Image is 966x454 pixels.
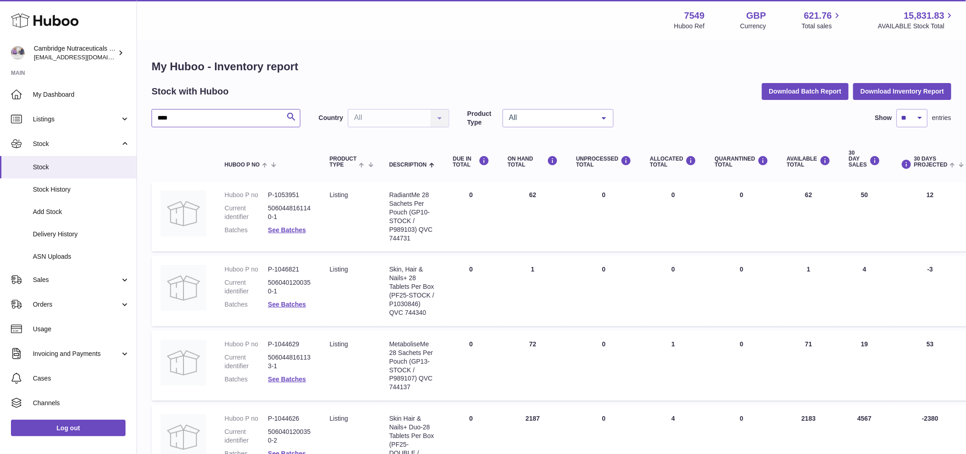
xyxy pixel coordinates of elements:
span: Orders [33,300,120,309]
span: listing [330,266,348,273]
dd: P-1053951 [268,191,311,199]
dt: Huboo P no [225,191,268,199]
span: 0 [740,340,744,348]
td: 0 [567,256,641,326]
div: DUE IN TOTAL [453,156,489,168]
dt: Current identifier [225,428,268,445]
span: Add Stock [33,208,130,216]
span: Stock History [33,185,130,194]
div: Huboo Ref [674,22,705,31]
span: Product Type [330,156,357,168]
span: Total sales [802,22,842,31]
dt: Huboo P no [225,340,268,349]
td: 0 [444,256,499,326]
div: Cambridge Nutraceuticals Ltd [34,44,116,62]
td: 19 [840,331,889,401]
dt: Batches [225,226,268,235]
td: 0 [641,256,706,326]
div: UNPROCESSED Total [576,156,632,168]
span: 0 [740,191,744,198]
dt: Current identifier [225,353,268,371]
span: 621.76 [804,10,832,22]
span: Channels [33,399,130,407]
div: Skin, Hair & Nails+ 28 Tablets Per Box (PF25-STOCK / P1030846) QVC 744340 [389,265,435,317]
dt: Batches [225,375,268,384]
span: Sales [33,276,120,284]
dd: P-1044626 [268,414,311,423]
span: listing [330,415,348,422]
a: See Batches [268,376,306,383]
td: 0 [641,182,706,251]
strong: GBP [746,10,766,22]
a: Log out [11,420,126,436]
a: 15,831.83 AVAILABLE Stock Total [878,10,955,31]
span: ASN Uploads [33,252,130,261]
h2: Stock with Huboo [152,85,229,98]
dt: Huboo P no [225,414,268,423]
div: MetaboliseMe 28 Sachets Per Pouch (GP13-STOCK / P989107) QVC 744137 [389,340,435,391]
dd: 5060448161140-1 [268,204,311,221]
span: My Dashboard [33,90,130,99]
dd: P-1046821 [268,265,311,274]
td: 1 [778,256,840,326]
td: 0 [567,182,641,251]
span: 0 [740,266,744,273]
button: Download Batch Report [762,83,849,99]
span: Listings [33,115,120,124]
span: Stock [33,163,130,172]
td: 71 [778,331,840,401]
span: 0 [740,415,744,422]
dd: P-1044629 [268,340,311,349]
span: Description [389,162,427,168]
strong: 7549 [684,10,705,22]
td: 4 [840,256,889,326]
div: Currency [740,22,766,31]
div: ON HAND Total [508,156,558,168]
td: 72 [499,331,567,401]
img: product image [161,340,206,386]
img: qvc@camnutra.com [11,46,25,60]
td: 50 [840,182,889,251]
dt: Current identifier [225,278,268,296]
td: 0 [444,331,499,401]
dt: Batches [225,300,268,309]
span: Stock [33,140,120,148]
span: AVAILABLE Stock Total [878,22,955,31]
td: 62 [778,182,840,251]
a: See Batches [268,226,306,234]
img: product image [161,265,206,311]
dd: 5060448161133-1 [268,353,311,371]
td: 0 [567,331,641,401]
div: QUARANTINED Total [715,156,769,168]
td: 62 [499,182,567,251]
td: 0 [444,182,499,251]
span: All [507,113,595,122]
button: Download Inventory Report [853,83,951,99]
span: 15,831.83 [904,10,945,22]
a: 621.76 Total sales [802,10,842,31]
span: Usage [33,325,130,334]
td: 1 [499,256,567,326]
div: 30 DAY SALES [849,150,880,168]
span: [EMAIL_ADDRESS][DOMAIN_NAME] [34,53,134,61]
dd: 5060401200350-2 [268,428,311,445]
div: AVAILABLE Total [787,156,831,168]
span: 30 DAYS PROJECTED [914,156,947,168]
span: listing [330,191,348,198]
dt: Huboo P no [225,265,268,274]
div: ALLOCATED Total [650,156,697,168]
dd: 5060401200350-1 [268,278,311,296]
span: Delivery History [33,230,130,239]
span: Invoicing and Payments [33,350,120,358]
span: entries [932,114,951,122]
a: See Batches [268,301,306,308]
span: Cases [33,374,130,383]
label: Country [319,114,343,122]
td: 1 [641,331,706,401]
img: product image [161,191,206,236]
label: Product Type [467,110,498,127]
span: Huboo P no [225,162,260,168]
label: Show [875,114,892,122]
dt: Current identifier [225,204,268,221]
span: listing [330,340,348,348]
